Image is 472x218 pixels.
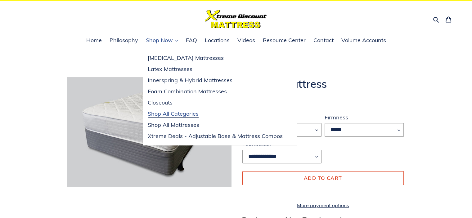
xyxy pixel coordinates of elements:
a: Contact [310,36,337,45]
a: Videos [234,36,258,45]
h1: Geneva Mattress [241,77,405,90]
a: Innerspring & Hybrid Mattresses [143,75,287,86]
span: Latex Mattresses [148,65,192,73]
span: Contact [313,37,334,44]
a: Xtreme Deals - Adjustable Base & Mattress Combos [143,131,287,142]
a: Resource Center [260,36,309,45]
a: Volume Accounts [338,36,389,45]
img: Xtreme Discount Mattress [205,10,267,28]
span: Shop Now [146,37,173,44]
a: Home [83,36,105,45]
a: [MEDICAL_DATA] Mattresses [143,52,287,64]
label: Firmness [325,113,404,122]
a: Foam Combination Mattresses [143,86,287,97]
span: Closeouts [148,99,173,106]
a: Philosophy [106,36,141,45]
span: Innerspring & Hybrid Mattresses [148,77,232,84]
a: Closeouts [143,97,287,108]
a: Shop All Categories [143,108,287,119]
span: Volume Accounts [341,37,386,44]
button: Add to cart [242,171,404,185]
a: Shop All Mattresses [143,119,287,131]
span: Videos [237,37,255,44]
span: FAQ [186,37,197,44]
a: More payment options [242,202,404,209]
a: Locations [202,36,233,45]
span: Locations [205,37,230,44]
button: Shop Now [143,36,181,45]
span: Add to cart [304,175,342,181]
span: Philosophy [110,37,138,44]
span: Shop All Categories [148,110,199,118]
span: Home [86,37,102,44]
span: Resource Center [263,37,306,44]
a: Latex Mattresses [143,64,287,75]
span: Shop All Mattresses [148,121,199,129]
span: Foam Combination Mattresses [148,88,227,95]
a: FAQ [183,36,200,45]
span: [MEDICAL_DATA] Mattresses [148,54,224,62]
span: Xtreme Deals - Adjustable Base & Mattress Combos [148,132,283,140]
